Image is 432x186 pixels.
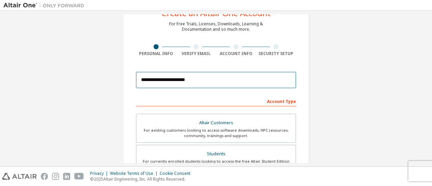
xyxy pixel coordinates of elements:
div: Account Type [136,96,296,106]
div: Privacy [90,171,110,176]
img: altair_logo.svg [2,173,37,180]
div: Website Terms of Use [110,171,160,176]
p: © 2025 Altair Engineering, Inc. All Rights Reserved. [90,176,194,182]
div: Security Setup [256,51,296,56]
div: For currently enrolled students looking to access the free Altair Student Edition bundle and all ... [140,159,292,169]
div: Create an Altair One Account [162,9,271,17]
div: Account Info [216,51,256,56]
div: Altair Customers [140,118,292,128]
div: Personal Info [136,51,176,56]
div: Students [140,149,292,159]
div: Verify Email [176,51,216,56]
div: For existing customers looking to access software downloads, HPC resources, community, trainings ... [140,128,292,138]
img: youtube.svg [74,173,84,180]
img: facebook.svg [41,173,48,180]
img: linkedin.svg [63,173,70,180]
img: instagram.svg [52,173,59,180]
img: Altair One [3,2,88,9]
div: For Free Trials, Licenses, Downloads, Learning & Documentation and so much more. [169,21,263,32]
div: Cookie Consent [160,171,194,176]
